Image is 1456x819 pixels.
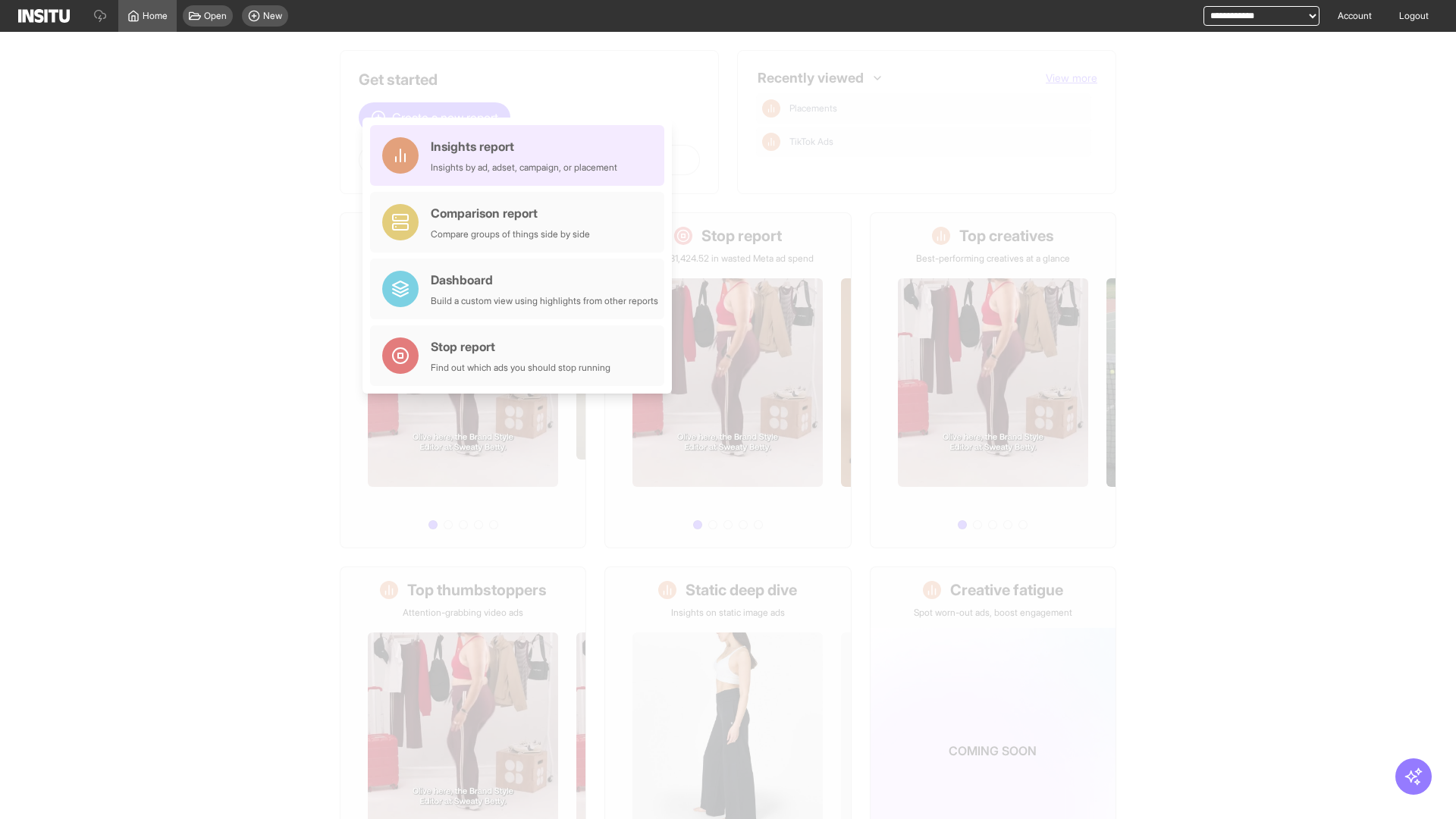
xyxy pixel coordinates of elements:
[18,9,70,23] img: Logo
[431,137,617,155] div: Insights report
[431,228,590,240] div: Compare groups of things side by side
[204,10,227,22] span: Open
[431,271,658,289] div: Dashboard
[431,362,610,374] div: Find out which ads you should stop running
[431,337,610,356] div: Stop report
[263,10,282,22] span: New
[143,10,168,22] span: Home
[431,162,617,174] div: Insights by ad, adset, campaign, or placement
[431,295,658,307] div: Build a custom view using highlights from other reports
[431,204,590,222] div: Comparison report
